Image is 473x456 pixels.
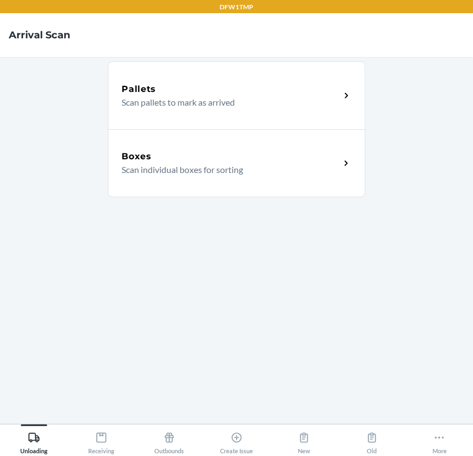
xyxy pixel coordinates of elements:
[406,424,473,454] button: More
[122,96,331,109] p: Scan pallets to mark as arrived
[220,427,253,454] div: Create Issue
[88,427,114,454] div: Receiving
[108,129,365,197] a: BoxesScan individual boxes for sorting
[122,150,152,163] h5: Boxes
[203,424,270,454] button: Create Issue
[108,61,365,129] a: PalletsScan pallets to mark as arrived
[270,424,338,454] button: New
[9,28,70,42] h4: Arrival Scan
[154,427,184,454] div: Outbounds
[135,424,203,454] button: Outbounds
[122,83,156,96] h5: Pallets
[366,427,378,454] div: Old
[220,2,253,12] p: DFW1TMP
[298,427,310,454] div: New
[338,424,405,454] button: Old
[432,427,446,454] div: More
[20,427,48,454] div: Unloading
[67,424,135,454] button: Receiving
[122,163,331,176] p: Scan individual boxes for sorting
